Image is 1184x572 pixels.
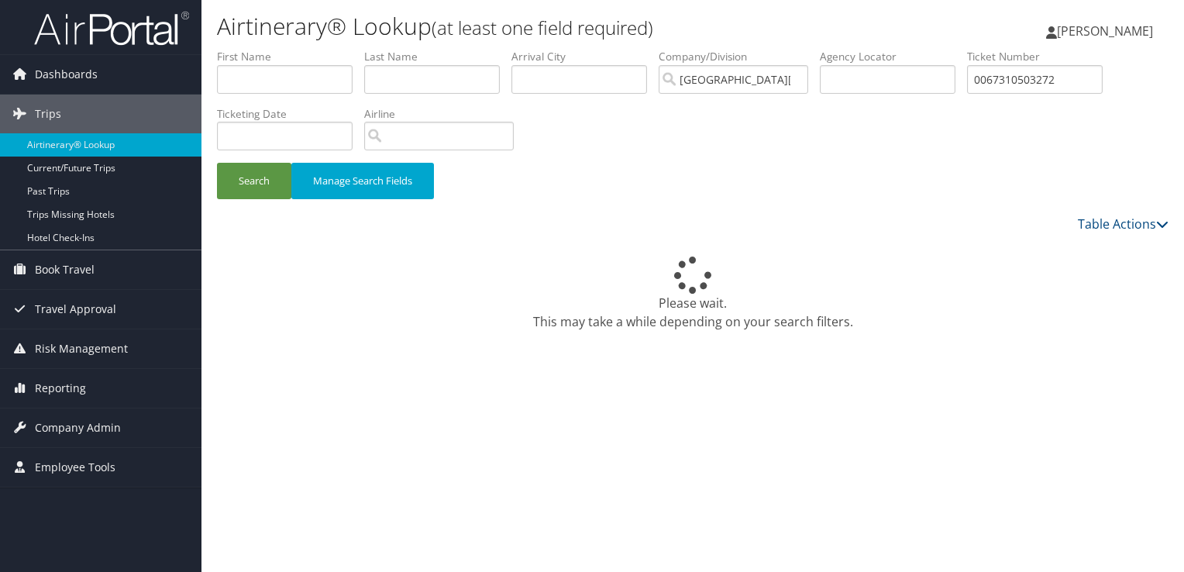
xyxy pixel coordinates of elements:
small: (at least one field required) [432,15,653,40]
span: Employee Tools [35,448,115,487]
span: Risk Management [35,329,128,368]
label: Company/Division [659,49,820,64]
a: Table Actions [1078,215,1169,233]
button: Manage Search Fields [291,163,434,199]
a: [PERSON_NAME] [1046,8,1169,54]
span: Trips [35,95,61,133]
span: Reporting [35,369,86,408]
label: Arrival City [511,49,659,64]
label: Ticketing Date [217,106,364,122]
label: Ticket Number [967,49,1114,64]
div: Please wait. This may take a while depending on your search filters. [217,257,1169,331]
span: Book Travel [35,250,95,289]
span: Dashboards [35,55,98,94]
button: Search [217,163,291,199]
span: [PERSON_NAME] [1057,22,1153,40]
label: Last Name [364,49,511,64]
span: Travel Approval [35,290,116,329]
label: Agency Locator [820,49,967,64]
span: Company Admin [35,408,121,447]
label: Airline [364,106,525,122]
h1: Airtinerary® Lookup [217,10,852,43]
label: First Name [217,49,364,64]
img: airportal-logo.png [34,10,189,47]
